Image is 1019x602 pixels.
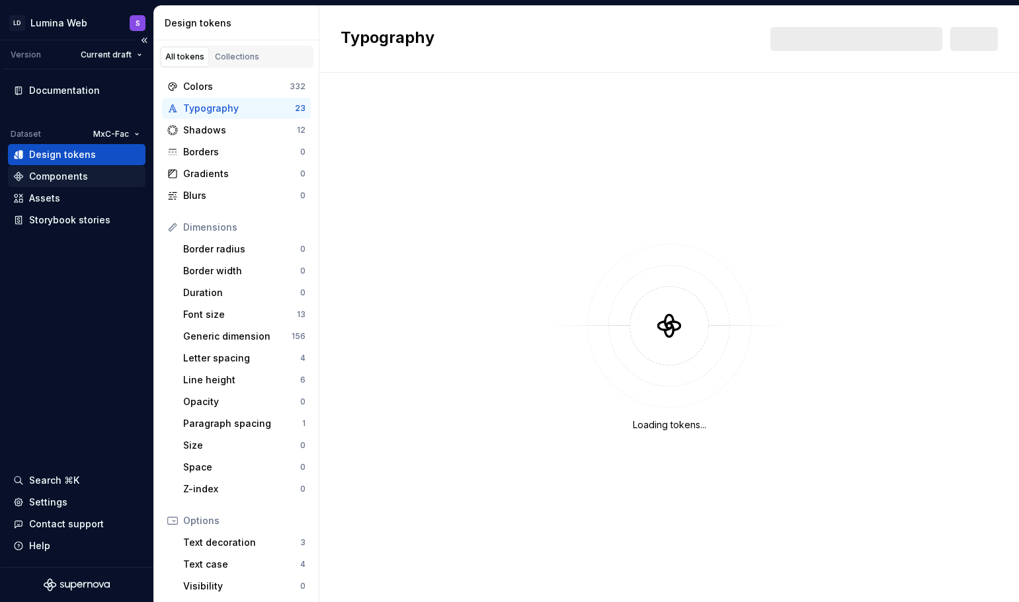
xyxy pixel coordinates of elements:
span: Current draft [81,50,132,60]
a: Gradients0 [162,163,311,184]
div: LD [9,15,25,31]
a: Font size13 [178,304,311,325]
div: Collections [215,52,259,62]
div: 1 [302,418,306,429]
div: 0 [300,169,306,179]
div: 0 [300,484,306,494]
div: 0 [300,266,306,276]
div: Text decoration [183,536,300,549]
a: Documentation [8,80,145,101]
div: Size [183,439,300,452]
a: Storybook stories [8,209,145,231]
div: 0 [300,396,306,407]
div: Border width [183,264,300,278]
div: 23 [295,103,306,114]
div: 0 [300,440,306,451]
a: Text case4 [178,554,311,575]
div: Version [11,50,41,60]
div: Design tokens [165,17,313,30]
a: Settings [8,492,145,513]
div: 0 [300,287,306,298]
div: Contact support [29,517,104,531]
a: Border radius0 [178,239,311,260]
a: Shadows12 [162,120,311,141]
a: Blurs0 [162,185,311,206]
div: Lumina Web [30,17,87,30]
div: S [136,18,140,28]
div: Components [29,170,88,183]
div: Shadows [183,124,297,137]
div: Dimensions [183,221,306,234]
div: Blurs [183,189,300,202]
div: Space [183,461,300,474]
div: Colors [183,80,290,93]
div: Borders [183,145,300,159]
div: Dataset [11,129,41,139]
div: 0 [300,190,306,201]
a: Paragraph spacing1 [178,413,311,434]
a: Opacity0 [178,391,311,412]
div: 4 [300,353,306,363]
div: Documentation [29,84,100,97]
div: Font size [183,308,297,321]
a: Duration0 [178,282,311,303]
a: Generic dimension156 [178,326,311,347]
a: Line height6 [178,369,311,391]
svg: Supernova Logo [44,578,110,591]
div: 0 [300,244,306,254]
div: Settings [29,496,67,509]
div: Generic dimension [183,330,292,343]
div: Line height [183,373,300,387]
div: Storybook stories [29,213,110,227]
div: 13 [297,309,306,320]
a: Colors332 [162,76,311,97]
button: Current draft [75,46,148,64]
div: All tokens [165,52,204,62]
div: 0 [300,147,306,157]
div: Loading tokens... [633,418,706,432]
div: 0 [300,462,306,472]
div: Duration [183,286,300,299]
div: Options [183,514,306,527]
a: Borders0 [162,141,311,163]
button: Collapse sidebar [135,31,153,50]
h2: Typography [341,27,434,51]
a: Visibility0 [178,576,311,597]
div: Search ⌘K [29,474,79,487]
a: Space0 [178,457,311,478]
div: Border radius [183,243,300,256]
button: MxC-Fac [87,125,145,143]
a: Typography23 [162,98,311,119]
button: Contact support [8,513,145,535]
div: 156 [292,331,306,342]
div: Assets [29,192,60,205]
div: 0 [300,581,306,591]
button: Search ⌘K [8,470,145,491]
div: 332 [290,81,306,92]
div: Z-index [183,482,300,496]
button: LDLumina WebS [3,9,151,37]
a: Border width0 [178,260,311,282]
div: Visibility [183,580,300,593]
div: Paragraph spacing [183,417,302,430]
div: 3 [300,537,306,548]
div: Letter spacing [183,352,300,365]
div: Design tokens [29,148,96,161]
a: Z-index0 [178,478,311,500]
div: Gradients [183,167,300,180]
div: Help [29,539,50,552]
div: 4 [300,559,306,570]
div: 6 [300,375,306,385]
a: Size0 [178,435,311,456]
div: 12 [297,125,306,135]
div: Opacity [183,395,300,408]
a: Letter spacing4 [178,348,311,369]
a: Design tokens [8,144,145,165]
a: Components [8,166,145,187]
a: Text decoration3 [178,532,311,553]
a: Assets [8,188,145,209]
button: Help [8,535,145,556]
div: Text case [183,558,300,571]
span: MxC-Fac [93,129,129,139]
